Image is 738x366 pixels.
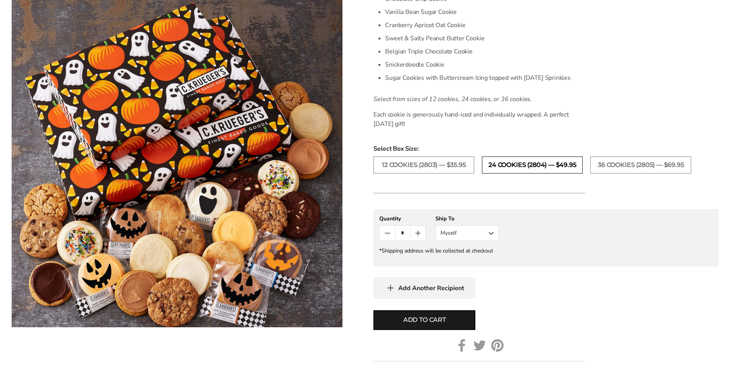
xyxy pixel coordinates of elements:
span: Add Another Recipient [398,284,464,292]
li: Snickerdoodle Cookie [385,58,585,71]
label: 12 COOKIES (2803) — $35.95 [373,156,474,174]
label: 36 COOKIES (2805) — $69.95 [590,156,691,174]
button: Count plus [410,226,425,241]
label: 24 COOKIES (2804) — $49.95 [482,156,583,174]
div: Quantity [379,215,426,222]
button: Add to cart [373,310,475,330]
li: Belgian Triple Chocolate Cookie [385,45,585,58]
gfm-form: New recipient [373,209,719,266]
a: Twitter [473,339,486,352]
div: Ship To [435,215,499,222]
li: Vanilla Bean Sugar Cookie [385,5,585,19]
li: Sugar Cookies with Buttercream Icing topped with [DATE] Sprinkles [385,71,585,84]
button: Count minus [380,226,395,241]
em: Select from sizes of 12 cookies, 24 cookies, or 36 cookies. [373,95,532,103]
li: Sweet & Salty Peanut Butter Cookie [385,32,585,45]
p: Each cookie is generously hand-iced and individually wrapped. A perfect [DATE] gift! [373,110,585,129]
a: Pinterest [491,339,504,352]
button: Add Another Recipient [373,277,475,299]
li: Cranberry Apricot Oat Cookie [385,19,585,32]
span: Add to cart [403,315,446,325]
button: Myself [435,225,499,241]
input: Quantity [395,226,410,241]
span: Select Box Size: [373,144,719,153]
a: Facebook [456,339,468,352]
div: *Shipping address will be collected at checkout [379,247,713,254]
